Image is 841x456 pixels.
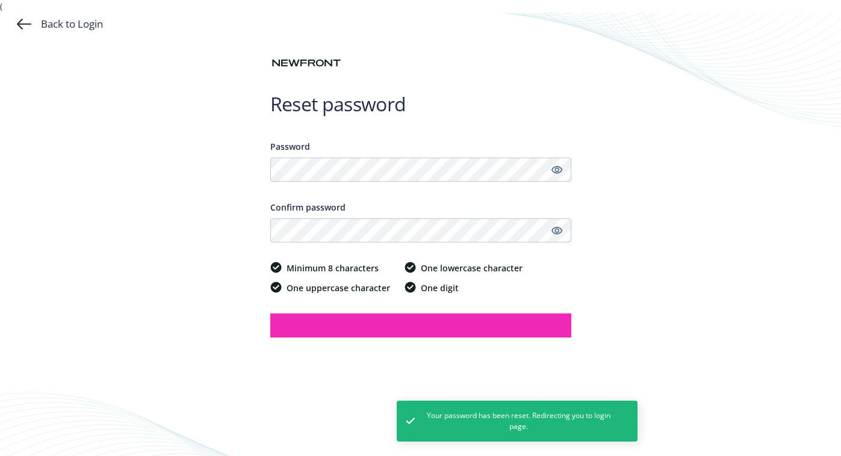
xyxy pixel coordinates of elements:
span: One lowercase character [421,262,523,274]
span: One digit [421,282,459,294]
span: Minimum 8 characters [287,262,379,274]
span: Your password has been reset. Redirecting you to login page. [424,410,613,432]
a: Back to Login [17,17,103,31]
a: Show password [550,162,564,177]
span: One uppercase character [287,282,390,294]
span: Confirm password [270,202,346,213]
a: Show password [550,223,564,238]
span: Password [270,141,310,152]
button: Set new password [270,313,571,337]
h1: Reset password [270,92,571,116]
img: Newfront logo [270,57,343,70]
span: Set new password [383,319,458,331]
